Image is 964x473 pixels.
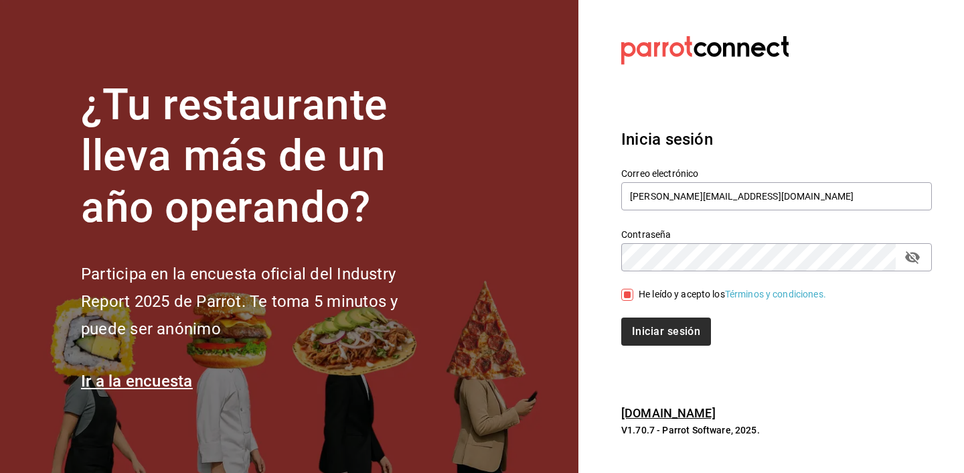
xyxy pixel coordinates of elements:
a: Términos y condiciones. [725,289,826,299]
p: V1.70.7 - Parrot Software, 2025. [621,423,932,437]
h2: Participa en la encuesta oficial del Industry Report 2025 de Parrot. Te toma 5 minutos y puede se... [81,261,443,342]
input: Ingresa tu correo electrónico [621,182,932,210]
div: He leído y acepto los [639,287,826,301]
a: Ir a la encuesta [81,372,193,391]
label: Correo electrónico [621,168,932,178]
label: Contraseña [621,229,932,239]
h3: Inicia sesión [621,127,932,151]
button: Iniciar sesión [621,318,711,346]
button: passwordField [901,246,924,269]
h1: ¿Tu restaurante lleva más de un año operando? [81,80,443,234]
a: [DOMAIN_NAME] [621,406,716,420]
